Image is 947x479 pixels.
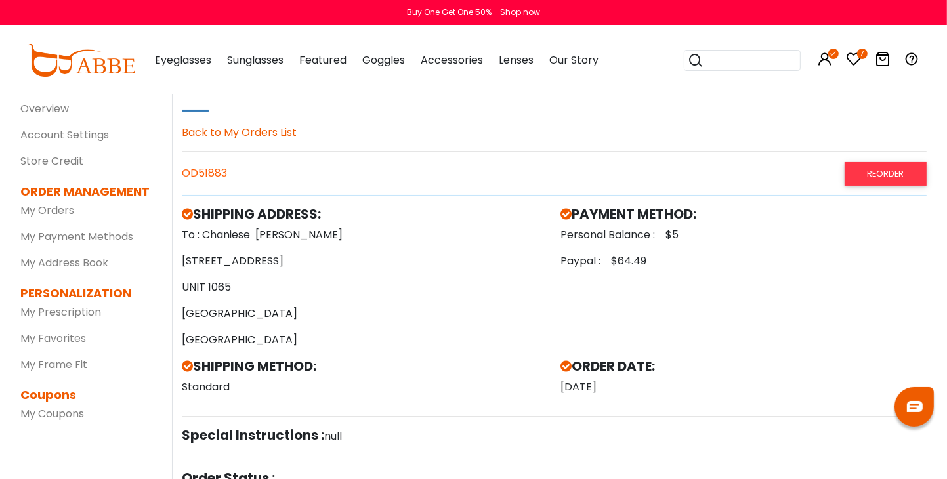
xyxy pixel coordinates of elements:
p: [STREET_ADDRESS] [182,253,548,269]
i: 7 [857,49,868,59]
a: Overview [21,101,70,116]
h5: PAYMENT METHOD: [561,206,927,222]
a: Reorder [845,162,926,185]
p: [GEOGRAPHIC_DATA] [182,332,548,348]
h5: SHIPPING METHOD: [182,358,548,374]
span: Accessories [421,52,483,68]
span: Goggles [362,52,405,68]
dt: PERSONALIZATION [21,284,152,302]
p: Personal Balance : $5 [561,227,927,243]
a: My Coupons [21,406,85,421]
img: chat [907,401,923,412]
h5: SHIPPING ADDRESS: [182,206,548,222]
a: 7 [847,54,862,69]
span: Standard [182,379,230,394]
a: My Payment Methods [21,229,134,244]
div: Buy One Get One 50% [407,7,492,18]
div: OD51883 [182,162,927,184]
dt: ORDER MANAGEMENT [21,182,152,200]
a: My Orders [21,203,75,218]
span: Eyeglasses [155,52,211,68]
span: null [325,428,343,444]
p: [GEOGRAPHIC_DATA] [182,306,548,322]
dt: Coupons [21,386,152,404]
h5: Special Instructions : [182,427,325,443]
div: Shop now [500,7,540,18]
p: UNIT 1065 [182,280,548,295]
span: Our Story [549,52,599,68]
span: Lenses [499,52,534,68]
span: Featured [299,52,347,68]
h5: ORDER DATE: [561,358,927,374]
a: My Prescription [21,304,102,320]
span: Sunglasses [227,52,284,68]
a: My Frame Fit [21,357,88,372]
a: Shop now [494,7,540,18]
h5: My orders [182,81,927,96]
p: Paypal : $64.49 [561,253,927,269]
p: To : Chaniese [182,227,548,243]
a: My Address Book [21,255,109,270]
a: My Favorites [21,331,87,346]
a: Back to My Orders List [182,125,297,140]
a: Account Settings [21,127,110,142]
img: abbeglasses.com [28,44,135,77]
span: [PERSON_NAME] [251,227,343,242]
p: [DATE] [561,379,927,395]
a: Store Credit [21,154,84,169]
